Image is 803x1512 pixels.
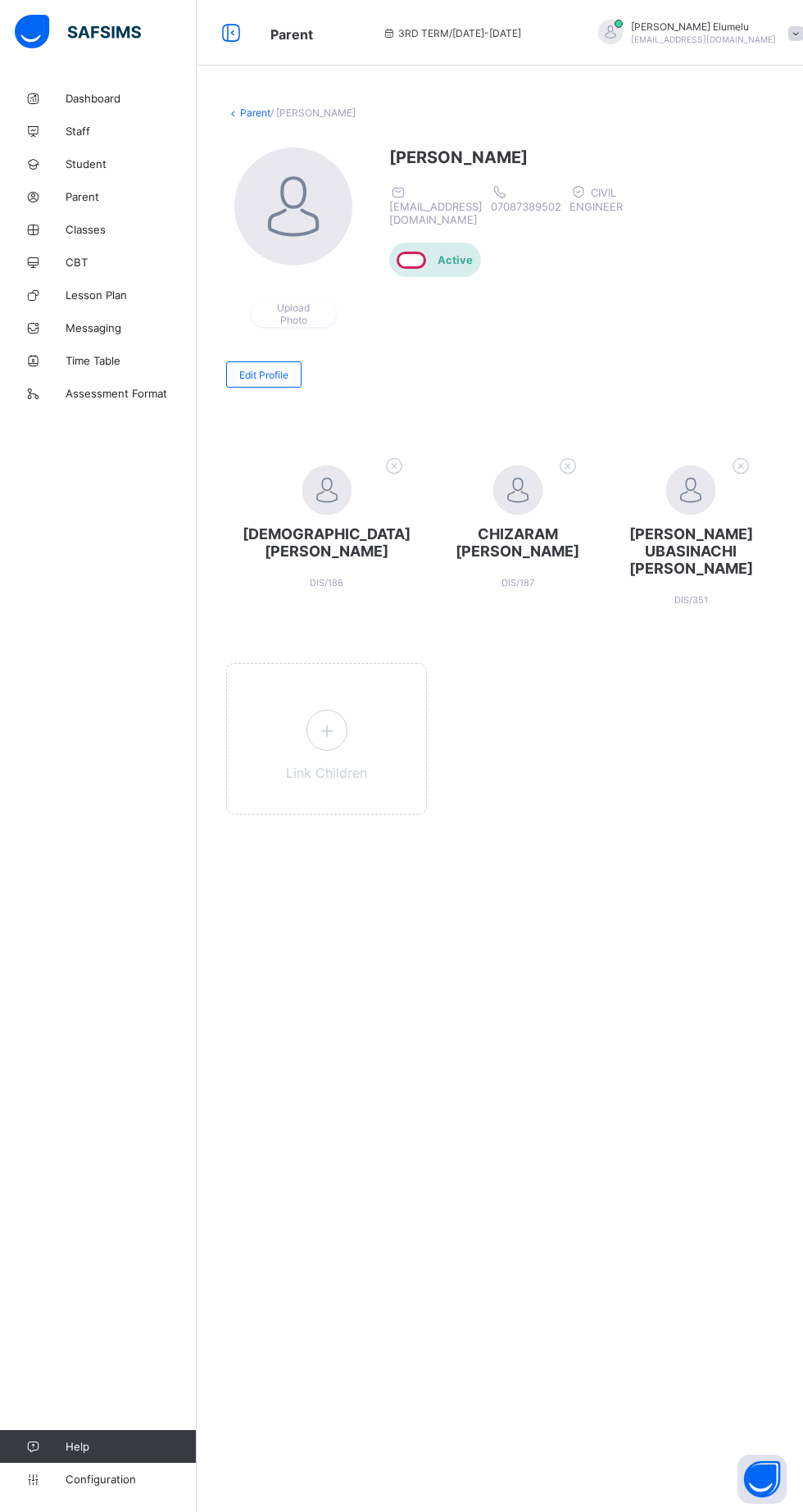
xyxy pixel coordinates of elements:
[15,15,141,49] img: safsims
[66,1473,196,1486] span: Configuration
[382,27,521,39] span: session/term information
[66,288,197,302] span: Lesson Plan
[66,1440,196,1453] span: Help
[239,369,288,381] span: Edit Profile
[569,186,623,213] span: CIVIL ENGINEER
[234,148,352,266] img: ANTHONY photo
[66,92,197,105] span: Dashboard
[66,157,197,170] span: Student
[263,302,324,326] span: Upload Photo
[389,200,483,226] span: [EMAIL_ADDRESS][DOMAIN_NAME]
[66,321,197,334] span: Messaging
[66,190,197,203] span: Parent
[389,148,631,167] span: [PERSON_NAME]
[66,354,197,367] span: Time Table
[66,256,197,269] span: CBT
[501,577,534,588] span: DIS/187
[66,387,197,400] span: Assessment Format
[631,20,776,33] span: [PERSON_NAME] Elumelu
[438,253,473,266] span: Active
[631,34,776,44] span: [EMAIL_ADDRESS][DOMAIN_NAME]
[66,125,197,138] span: Staff
[491,200,561,213] span: 07087389502
[674,594,708,606] span: DIS/351
[66,223,197,236] span: Classes
[270,26,313,43] span: Parent
[270,107,356,119] span: / [PERSON_NAME]
[737,1455,787,1504] button: Open asap
[286,765,367,781] span: Link Children
[310,577,343,588] span: DIS/186
[451,525,584,560] span: CHIZARAM [PERSON_NAME]
[625,525,758,577] span: [PERSON_NAME] UBASINACHI [PERSON_NAME]
[240,107,270,119] a: Parent
[243,525,411,560] span: [DEMOGRAPHIC_DATA] [PERSON_NAME]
